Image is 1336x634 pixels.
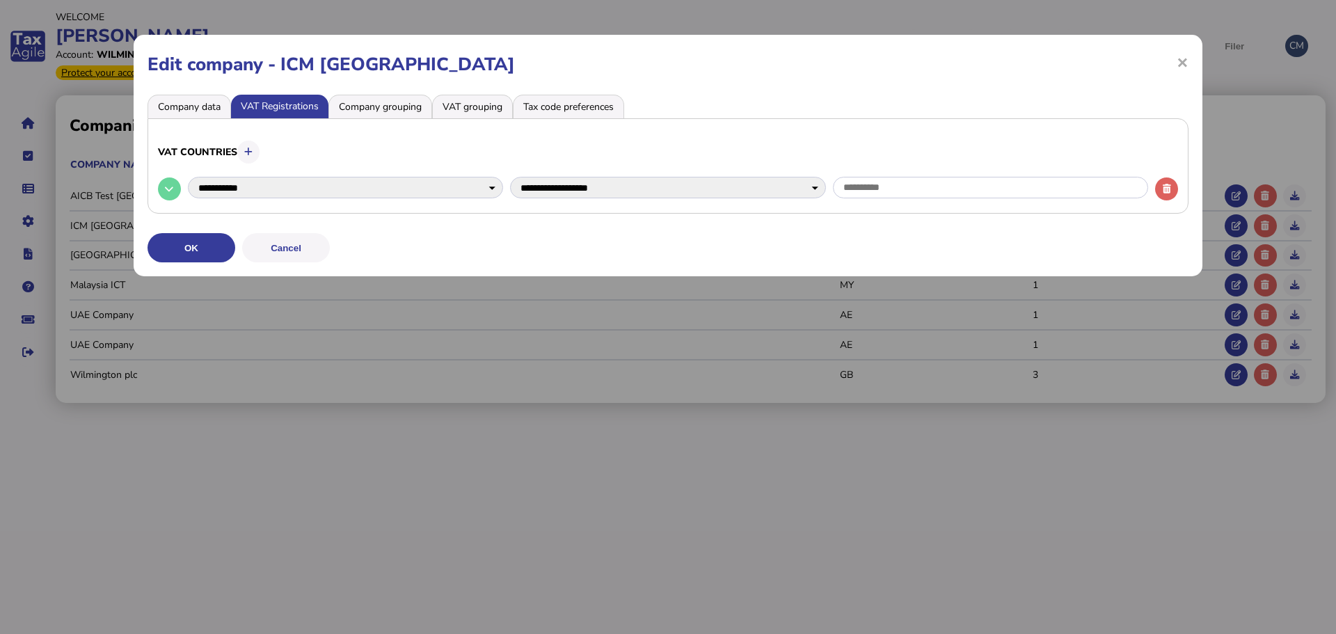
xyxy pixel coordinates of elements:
[1155,177,1178,200] button: Delete VAT registration
[328,95,432,118] li: Company grouping
[242,233,330,262] button: Cancel
[432,95,513,118] li: VAT grouping
[231,95,328,118] li: VAT Registrations
[148,233,235,262] button: OK
[148,52,1188,77] h1: Edit company - ICM [GEOGRAPHIC_DATA]
[513,95,624,118] li: Tax code preferences
[158,177,181,200] button: Expand detail
[148,95,231,118] li: Company data
[1177,49,1188,75] span: ×
[158,138,1178,166] h3: VAT countries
